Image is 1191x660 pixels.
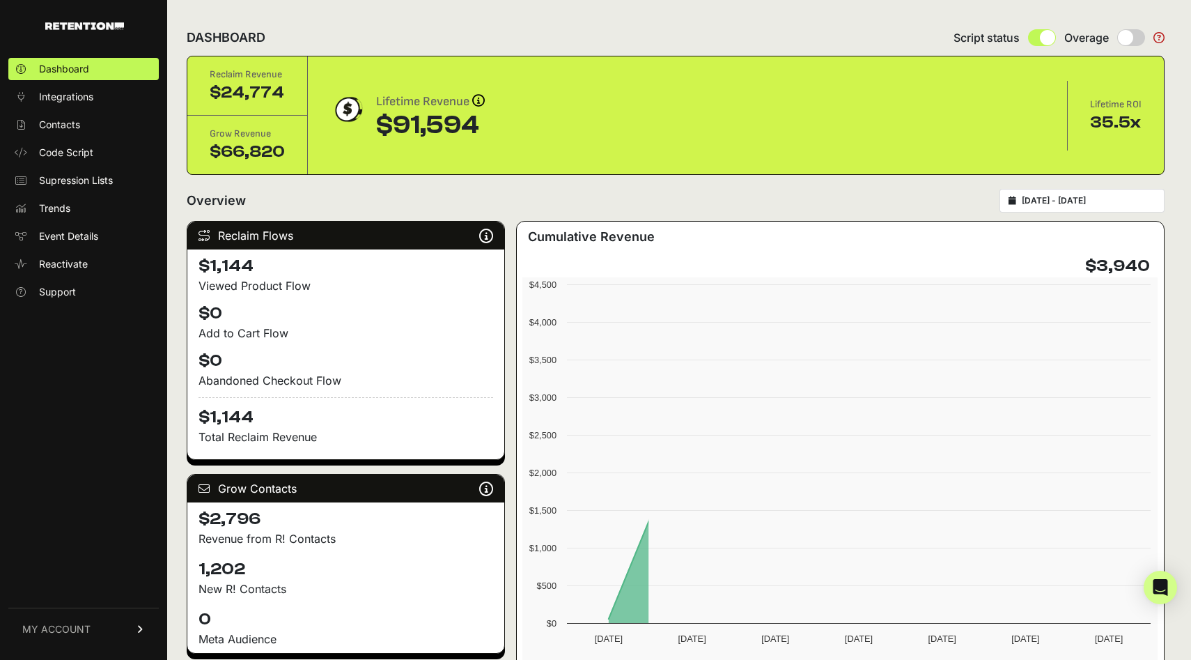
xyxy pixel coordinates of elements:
h3: Cumulative Revenue [528,227,655,247]
a: Supression Lists [8,169,159,192]
text: $1,000 [529,543,556,553]
h4: $2,796 [198,508,493,530]
text: [DATE] [845,634,873,644]
a: Trends [8,197,159,220]
span: Contacts [39,118,80,132]
text: [DATE] [595,634,623,644]
div: Add to Cart Flow [198,325,493,341]
a: Contacts [8,114,159,136]
a: Integrations [8,86,159,108]
p: Revenue from R! Contacts [198,530,493,547]
div: Reclaim Flows [187,222,504,250]
p: Total Reclaim Revenue [198,429,493,445]
h4: $0 [198,350,493,372]
div: Open Intercom Messenger [1144,571,1177,604]
span: MY ACCOUNT [22,622,91,636]
h4: 0 [198,608,493,631]
span: Code Script [39,146,93,160]
div: Lifetime ROI [1090,98,1142,112]
text: [DATE] [928,634,956,644]
text: $1,500 [529,505,556,516]
div: Grow Revenue [210,127,285,141]
text: $2,500 [529,430,556,440]
div: 35.5x [1090,112,1142,134]
a: Dashboard [8,58,159,80]
h4: $3,940 [1085,255,1150,277]
div: Lifetime Revenue [376,92,485,112]
span: Overage [1064,29,1109,46]
div: $66,820 [210,141,285,163]
p: New R! Contacts [198,581,493,597]
a: MY ACCOUNT [8,608,159,650]
div: Grow Contacts [187,475,504,502]
text: $500 [537,581,556,591]
h2: Overview [187,191,246,210]
span: Support [39,285,76,299]
h4: $1,144 [198,255,493,277]
div: Meta Audience [198,631,493,647]
h4: 1,202 [198,558,493,581]
text: $4,000 [529,317,556,328]
img: dollar-coin-05c43ed7efb7bc0c12610022525b4bbbb207c7efeef5aecc26f025e68dcafac9.png [330,92,365,127]
span: Supression Lists [39,174,113,187]
div: $24,774 [210,82,285,104]
text: $3,500 [529,355,556,365]
h4: $1,144 [198,397,493,429]
a: Reactivate [8,253,159,275]
span: Event Details [39,229,98,243]
div: Abandoned Checkout Flow [198,372,493,389]
h4: $0 [198,302,493,325]
text: [DATE] [1095,634,1123,644]
text: [DATE] [1012,634,1040,644]
text: $3,000 [529,392,556,403]
div: Viewed Product Flow [198,277,493,294]
span: Integrations [39,90,93,104]
text: [DATE] [678,634,706,644]
span: Script status [953,29,1020,46]
div: $91,594 [376,112,485,139]
span: Reactivate [39,257,88,271]
text: $2,000 [529,468,556,478]
div: Reclaim Revenue [210,68,285,82]
img: Retention.com [45,22,124,30]
span: Trends [39,201,70,215]
text: $0 [547,618,556,629]
h2: DASHBOARD [187,28,265,47]
a: Event Details [8,225,159,247]
a: Code Script [8,141,159,164]
a: Support [8,281,159,303]
text: $4,500 [529,279,556,290]
text: [DATE] [761,634,789,644]
span: Dashboard [39,62,89,76]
